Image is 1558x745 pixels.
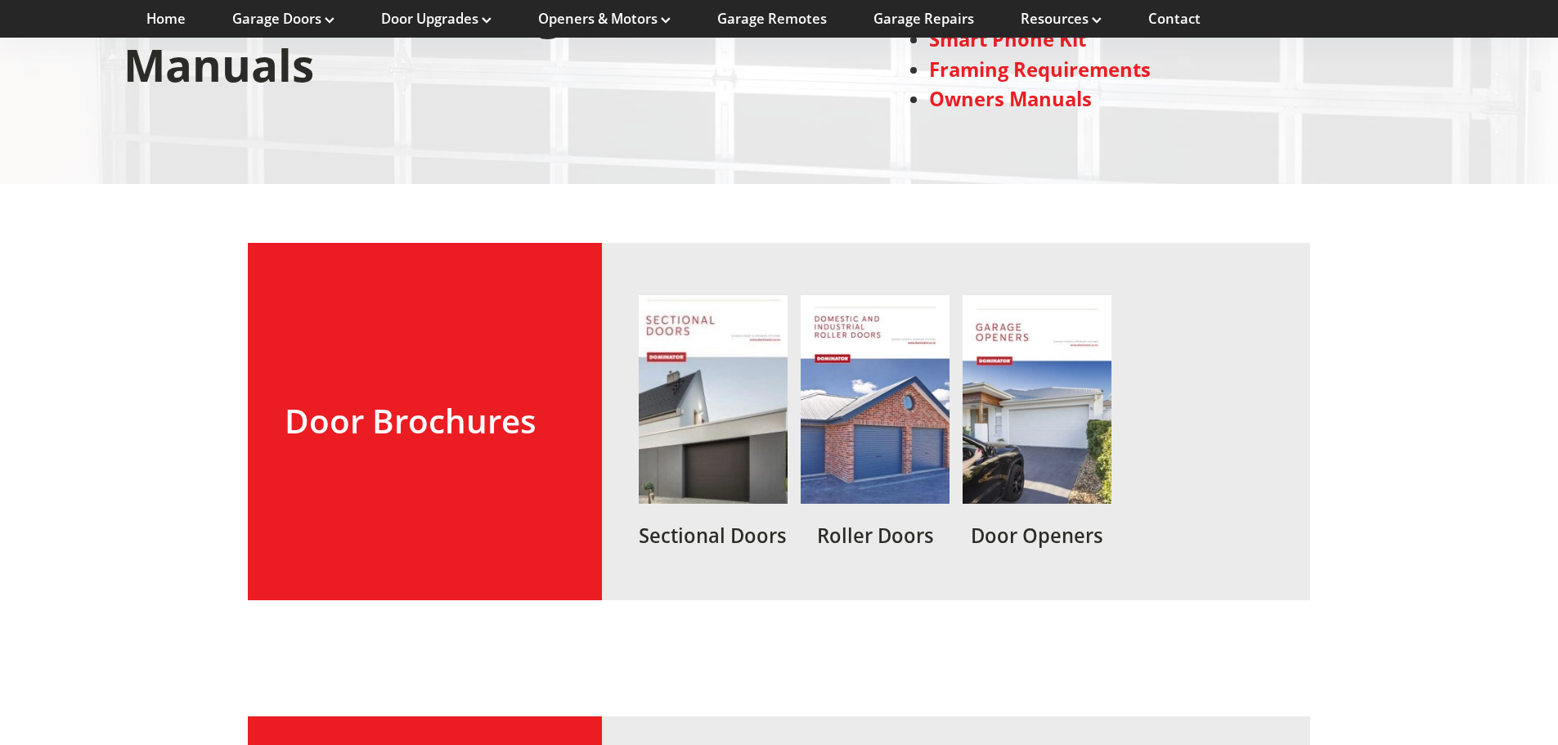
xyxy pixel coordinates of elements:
[285,402,565,441] h2: Door Brochures
[232,10,334,28] a: Garage Doors
[929,86,1092,112] a: Owners Manuals
[146,10,186,28] a: Home
[1021,10,1102,28] a: Resources
[381,10,492,28] a: Door Upgrades
[929,56,1151,83] a: Framing Requirements
[929,26,1086,52] a: Smart Phone Kit
[1148,10,1201,28] a: Contact
[873,10,974,28] a: Garage Repairs
[538,10,671,28] a: Openers & Motors
[717,10,827,28] a: Garage Remotes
